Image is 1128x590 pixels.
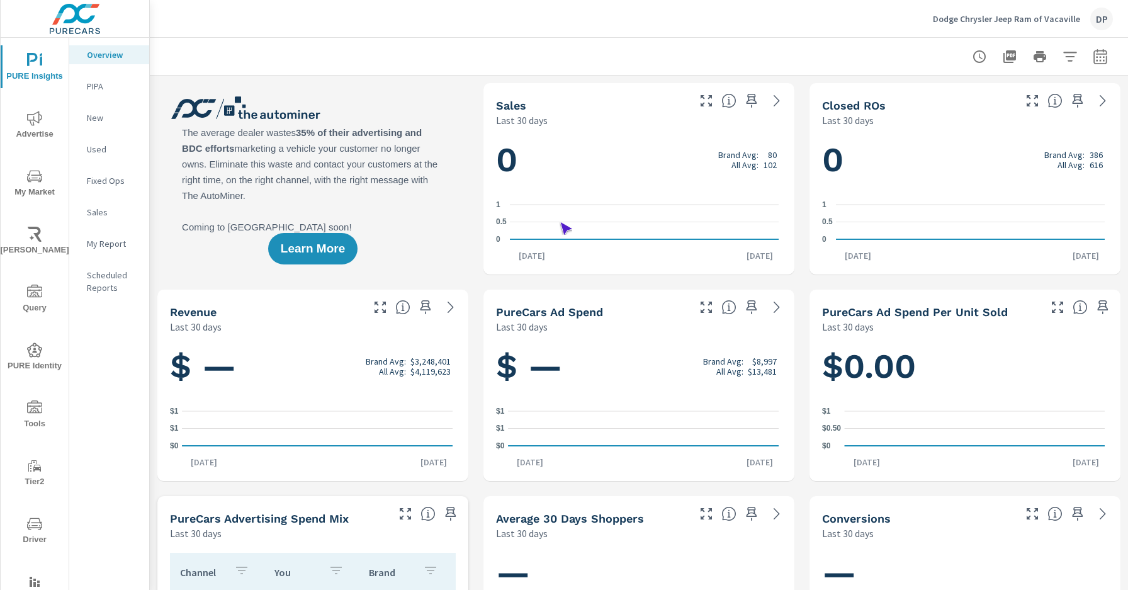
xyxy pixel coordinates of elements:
p: [DATE] [845,456,889,468]
p: All Avg: [1057,160,1085,170]
h1: $ — [496,345,782,388]
p: Dodge Chrysler Jeep Ram of Vacaville [933,13,1080,25]
text: $0 [822,441,831,450]
button: Make Fullscreen [370,297,390,317]
span: Save this to your personalized report [742,504,762,524]
text: 0.5 [496,218,507,227]
span: The number of dealer-specified goals completed by a visitor. [Source: This data is provided by th... [1047,506,1063,521]
p: Channel [180,566,224,579]
a: See more details in report [1093,504,1113,524]
span: Total cost of media for all PureCars channels for the selected dealership group over the selected... [721,300,736,315]
button: Make Fullscreen [395,504,415,524]
text: 0 [496,235,500,244]
p: [DATE] [510,249,554,262]
div: New [69,108,149,127]
button: Learn More [268,233,358,264]
a: See more details in report [441,297,461,317]
p: Brand Avg: [366,356,406,366]
span: Number of vehicles sold by the dealership over the selected date range. [Source: This data is sou... [721,93,736,108]
span: Number of Repair Orders Closed by the selected dealership group over the selected time range. [So... [1047,93,1063,108]
text: 0 [822,235,826,244]
h1: 0 [822,139,1108,181]
text: $0.50 [822,424,841,433]
h5: PureCars Ad Spend [496,305,603,319]
button: Print Report [1027,44,1052,69]
div: DP [1090,8,1113,30]
text: $1 [496,407,505,416]
a: See more details in report [767,91,787,111]
p: PIPA [87,80,139,93]
text: $0 [170,441,179,450]
p: [DATE] [508,456,552,468]
button: Make Fullscreen [696,504,716,524]
p: All Avg: [716,366,743,377]
p: Brand Avg: [718,150,759,160]
p: All Avg: [731,160,759,170]
p: 102 [764,160,777,170]
div: PIPA [69,77,149,96]
p: [DATE] [412,456,456,468]
p: Brand Avg: [703,356,743,366]
p: 386 [1090,150,1103,160]
p: Last 30 days [496,319,548,334]
span: Tier2 [4,458,65,489]
p: [DATE] [738,456,782,468]
div: Sales [69,203,149,222]
p: Last 30 days [496,113,548,128]
p: Last 30 days [822,526,874,541]
span: Driver [4,516,65,547]
h1: $ — [170,345,456,388]
div: Used [69,140,149,159]
text: 1 [822,200,826,209]
p: $4,119,623 [410,366,451,377]
p: [DATE] [1064,249,1108,262]
a: See more details in report [1093,91,1113,111]
p: 80 [768,150,777,160]
span: Average cost of advertising per each vehicle sold at the dealer over the selected date range. The... [1073,300,1088,315]
h5: Sales [496,99,526,112]
button: Make Fullscreen [696,91,716,111]
p: $13,481 [748,366,777,377]
span: Save this to your personalized report [1068,504,1088,524]
button: Make Fullscreen [1047,297,1068,317]
p: [DATE] [182,456,226,468]
p: 616 [1090,160,1103,170]
p: New [87,111,139,124]
h5: Average 30 Days Shoppers [496,512,644,525]
p: Sales [87,206,139,218]
p: $3,248,401 [410,356,451,366]
text: $1 [822,407,831,416]
span: Query [4,285,65,315]
h5: PureCars Advertising Spend Mix [170,512,349,525]
p: [DATE] [1064,456,1108,468]
p: Fixed Ops [87,174,139,187]
text: $0 [496,441,505,450]
div: Fixed Ops [69,171,149,190]
p: Last 30 days [496,526,548,541]
button: Make Fullscreen [1022,504,1042,524]
span: This table looks at how you compare to the amount of budget you spend per channel as opposed to y... [420,506,436,521]
span: [PERSON_NAME] [4,227,65,258]
h1: $0.00 [822,345,1108,388]
span: My Market [4,169,65,200]
button: Make Fullscreen [1022,91,1042,111]
p: $8,997 [752,356,777,366]
p: Last 30 days [170,526,222,541]
span: Learn More [281,243,345,254]
text: $1 [170,424,179,433]
text: 1 [496,200,500,209]
p: Brand Avg: [1044,150,1085,160]
h5: Conversions [822,512,891,525]
button: Apply Filters [1057,44,1083,69]
p: Last 30 days [822,113,874,128]
h5: Closed ROs [822,99,886,112]
p: Used [87,143,139,156]
div: My Report [69,234,149,253]
button: "Export Report to PDF" [997,44,1022,69]
text: 0.5 [822,218,833,227]
span: Save this to your personalized report [441,504,461,524]
span: Save this to your personalized report [1068,91,1088,111]
text: $1 [496,424,505,433]
h5: Revenue [170,305,217,319]
p: All Avg: [379,366,406,377]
